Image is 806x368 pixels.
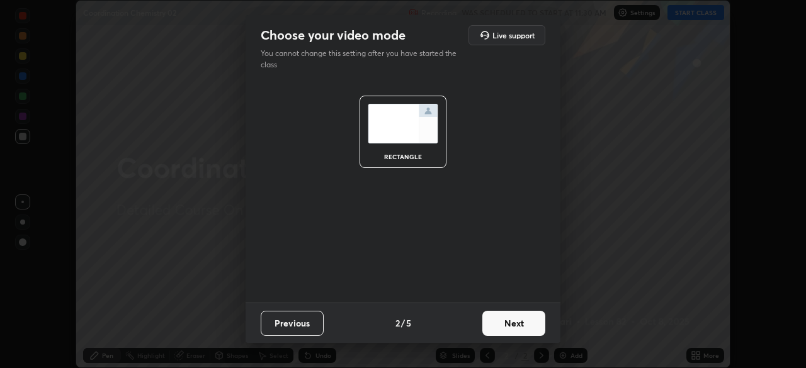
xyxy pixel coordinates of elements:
[261,27,406,43] h2: Choose your video mode
[395,316,400,330] h4: 2
[406,316,411,330] h4: 5
[492,31,535,39] h5: Live support
[261,48,465,70] p: You cannot change this setting after you have started the class
[482,311,545,336] button: Next
[261,311,324,336] button: Previous
[368,104,438,143] img: normalScreenIcon.ae25ed63.svg
[378,153,428,160] div: rectangle
[401,316,405,330] h4: /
